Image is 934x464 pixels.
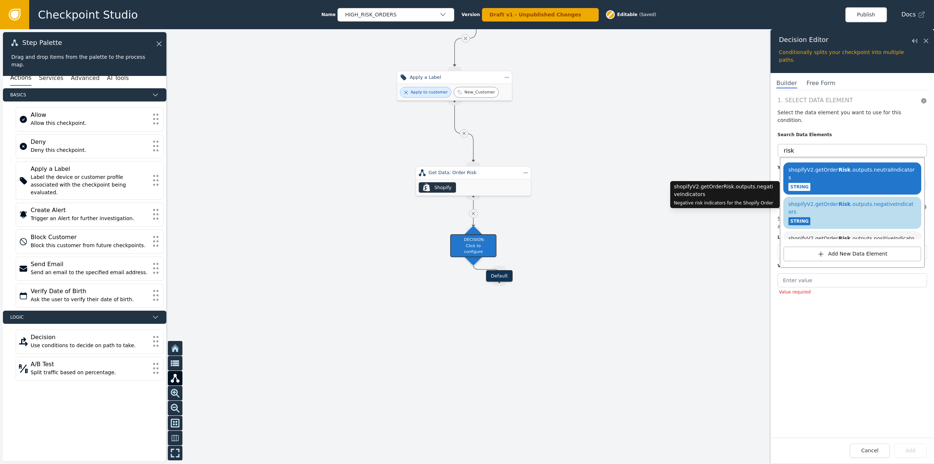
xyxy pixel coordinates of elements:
[779,289,926,295] div: Value required
[410,74,499,81] div: Apply a Label
[902,10,925,19] a: Docs
[345,11,439,19] div: HIGH_RISK_ORDERS
[777,96,917,105] span: 1. Select Data Element
[31,138,148,146] div: Deny
[411,89,448,95] div: Apply to customer
[31,165,148,173] div: Apply a Label
[779,37,829,43] span: Decision Editor
[31,215,148,222] div: Trigger an Alert for further investigation.
[777,164,927,174] label: You selected:
[828,250,887,258] div: Add New Data Element
[777,262,927,272] label: Value
[777,215,927,230] h3: Select a comparator and enter a value to compare against.
[38,7,138,23] span: Checkpoint Studio
[434,184,451,191] div: Shopify
[838,235,851,241] span: Risk
[777,144,927,157] input: Search paths or “character strings” for
[39,70,63,86] button: Services
[31,287,148,296] div: Verify Date of Birth
[31,146,148,154] div: Deny this checkpoint.
[850,444,889,458] button: Cancel
[788,235,914,249] span: shopifyV2.getOrder .outputs.positiveIndicators
[71,70,100,86] button: Advanced
[482,8,599,22] button: Draft v1 - Unpublished Changes
[674,183,776,198] div: shopifyV2.getOrderRisk.outputs.negativeIndicators
[429,169,518,176] div: Get Data: Order Risk
[31,242,148,249] div: Block this customer from future checkpoints.
[674,200,776,206] div: Negative risk indicators for the Shopify Order
[776,79,797,88] span: Builder
[788,217,810,225] span: STRING
[31,360,148,369] div: A/B Test
[31,260,148,269] div: Send Email
[777,109,927,124] h3: Select the data element you want to use for this condition.
[10,70,31,86] button: Actions
[31,296,148,303] div: Ask the user to verify their date of birth.
[807,79,835,88] span: Free Form
[11,53,158,69] div: Drag and drop items from the palette to the process map.
[31,119,148,127] div: Allow this checkpoint.
[31,206,148,215] div: Create Alert
[22,39,62,46] span: Step Palette
[31,269,148,276] div: Send an email to the specified email address.
[486,270,513,282] div: Default
[902,10,916,19] span: Docs
[783,246,921,261] button: Add New Data Element
[10,314,149,321] span: Logic
[10,92,149,98] span: Basics
[31,173,148,196] div: Label the device or customer profile associated with the checkpoint being evaluated.
[31,342,148,349] div: Use conditions to decide on path to take.
[639,11,656,18] div: ( Saved )
[31,111,148,119] div: Allow
[31,233,148,242] div: Block Customer
[450,234,497,257] div: DECISION: Click to configure
[107,70,129,86] button: AI Tools
[845,7,887,22] button: Publish
[31,369,148,376] div: Split traffic based on percentage.
[788,201,914,215] span: shopifyV2.getOrder .outputs.negativeIndicators
[490,11,584,19] div: Draft v1 - Unpublished Changes
[617,11,638,18] span: Editable
[462,11,480,18] span: Version
[777,234,927,243] label: Logic
[321,11,336,18] span: Name
[777,131,927,141] label: Search Data Elements
[777,273,927,287] input: Value required
[838,167,851,173] span: Risk
[779,49,926,64] div: Conditionally splits your checkpoint into multiple paths.
[337,8,454,22] button: HIGH_RISK_ORDERS
[838,201,851,207] span: Risk
[788,167,915,180] span: shopifyV2.getOrder .outputs.neutralIndicators
[464,89,495,95] div: New_Customer
[31,333,148,342] div: Decision
[788,183,810,191] span: STRING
